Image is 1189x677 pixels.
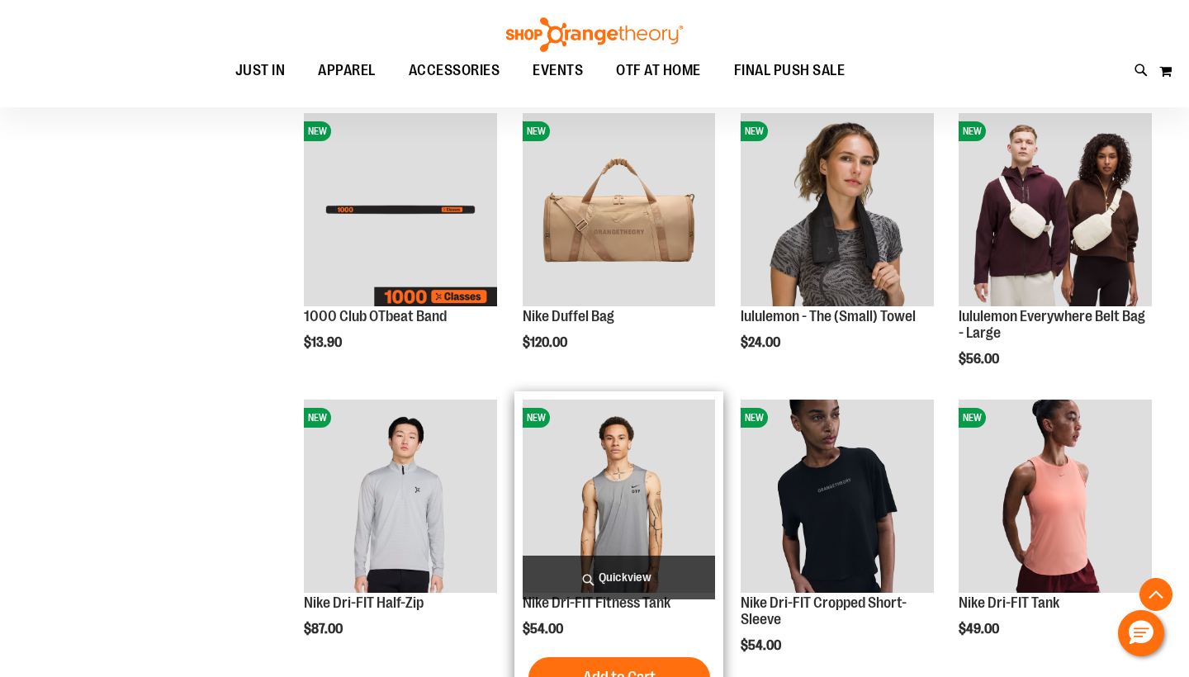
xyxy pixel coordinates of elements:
[616,52,701,89] span: OTF AT HOME
[959,400,1152,595] a: Nike Dri-FIT TankNEW
[304,400,497,595] a: Nike Dri-FIT Half-ZipNEW
[304,408,331,428] span: NEW
[523,335,570,350] span: $120.00
[950,105,1160,408] div: product
[523,308,614,324] a: Nike Duffel Bag
[959,408,986,428] span: NEW
[741,638,784,653] span: $54.00
[741,121,768,141] span: NEW
[523,113,716,306] img: Nike Duffel Bag
[523,622,566,637] span: $54.00
[959,594,1059,611] a: Nike Dri-FIT Tank
[732,105,942,392] div: product
[304,594,424,611] a: Nike Dri-FIT Half-Zip
[523,400,716,593] img: Nike Dri-FIT Fitness Tank
[959,121,986,141] span: NEW
[741,113,934,306] img: lululemon - The (Small) Towel
[304,308,447,324] a: 1000 Club OTbeat Band
[409,52,500,89] span: ACCESSORIES
[959,113,1152,306] img: lululemon Everywhere Belt Bag - Large
[741,408,768,428] span: NEW
[1139,578,1172,611] button: Back To Top
[718,52,862,90] a: FINAL PUSH SALE
[296,105,505,384] div: product
[959,622,1002,637] span: $49.00
[1118,610,1164,656] button: Hello, have a question? Let’s chat.
[599,52,718,90] a: OTF AT HOME
[959,400,1152,593] img: Nike Dri-FIT Tank
[741,308,916,324] a: lululemon - The (Small) Towel
[741,594,907,627] a: Nike Dri-FIT Cropped Short-Sleeve
[959,113,1152,309] a: lululemon Everywhere Belt Bag - LargeNEW
[741,335,783,350] span: $24.00
[741,400,934,595] a: Nike Dri-FIT Cropped Short-SleeveNEW
[304,113,497,309] a: Image of 1000 Club OTbeat BandNEW
[533,52,583,89] span: EVENTS
[304,335,344,350] span: $13.90
[304,121,331,141] span: NEW
[301,52,392,90] a: APPAREL
[318,52,376,89] span: APPAREL
[504,17,685,52] img: Shop Orangetheory
[523,408,550,428] span: NEW
[523,556,716,599] a: Quickview
[959,308,1145,341] a: lululemon Everywhere Belt Bag - Large
[304,400,497,593] img: Nike Dri-FIT Half-Zip
[523,121,550,141] span: NEW
[219,52,302,89] a: JUST IN
[523,400,716,595] a: Nike Dri-FIT Fitness TankNEW
[235,52,286,89] span: JUST IN
[304,113,497,306] img: Image of 1000 Club OTbeat Band
[392,52,517,90] a: ACCESSORIES
[741,113,934,309] a: lululemon - The (Small) TowelNEW
[734,52,846,89] span: FINAL PUSH SALE
[516,52,599,90] a: EVENTS
[304,622,345,637] span: $87.00
[514,105,724,392] div: product
[959,352,1002,367] span: $56.00
[523,113,716,309] a: Nike Duffel BagNEW
[523,594,670,611] a: Nike Dri-FIT Fitness Tank
[741,400,934,593] img: Nike Dri-FIT Cropped Short-Sleeve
